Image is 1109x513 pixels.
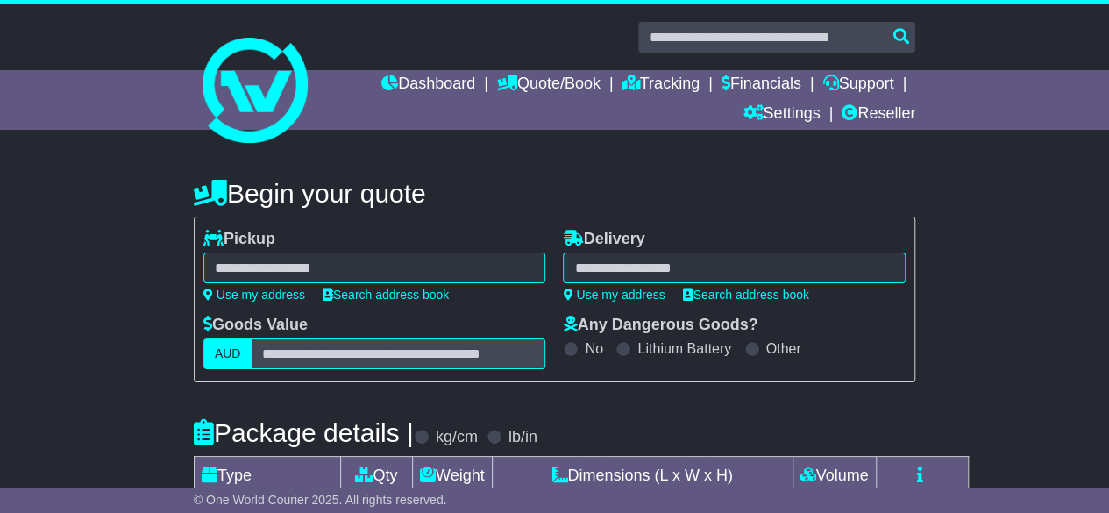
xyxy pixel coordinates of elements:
td: Volume [793,457,876,495]
a: Search address book [323,288,449,302]
label: Delivery [563,230,644,249]
td: Dimensions (L x W x H) [492,457,793,495]
a: Reseller [842,100,915,130]
label: Lithium Battery [637,340,731,357]
a: Dashboard [381,70,475,100]
a: Quote/Book [497,70,601,100]
td: Type [194,457,340,495]
label: Any Dangerous Goods? [563,316,757,335]
a: Tracking [622,70,700,100]
label: No [585,340,602,357]
td: Weight [412,457,492,495]
label: Other [766,340,801,357]
label: AUD [203,338,252,369]
td: Qty [340,457,412,495]
a: Financials [722,70,801,100]
label: kg/cm [436,428,478,447]
a: Support [822,70,893,100]
a: Use my address [563,288,665,302]
a: Settings [743,100,820,130]
h4: Package details | [194,418,414,447]
label: lb/in [508,428,537,447]
a: Search address book [683,288,809,302]
label: Pickup [203,230,275,249]
span: © One World Courier 2025. All rights reserved. [194,493,447,507]
a: Use my address [203,288,305,302]
label: Goods Value [203,316,308,335]
h4: Begin your quote [194,179,915,208]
